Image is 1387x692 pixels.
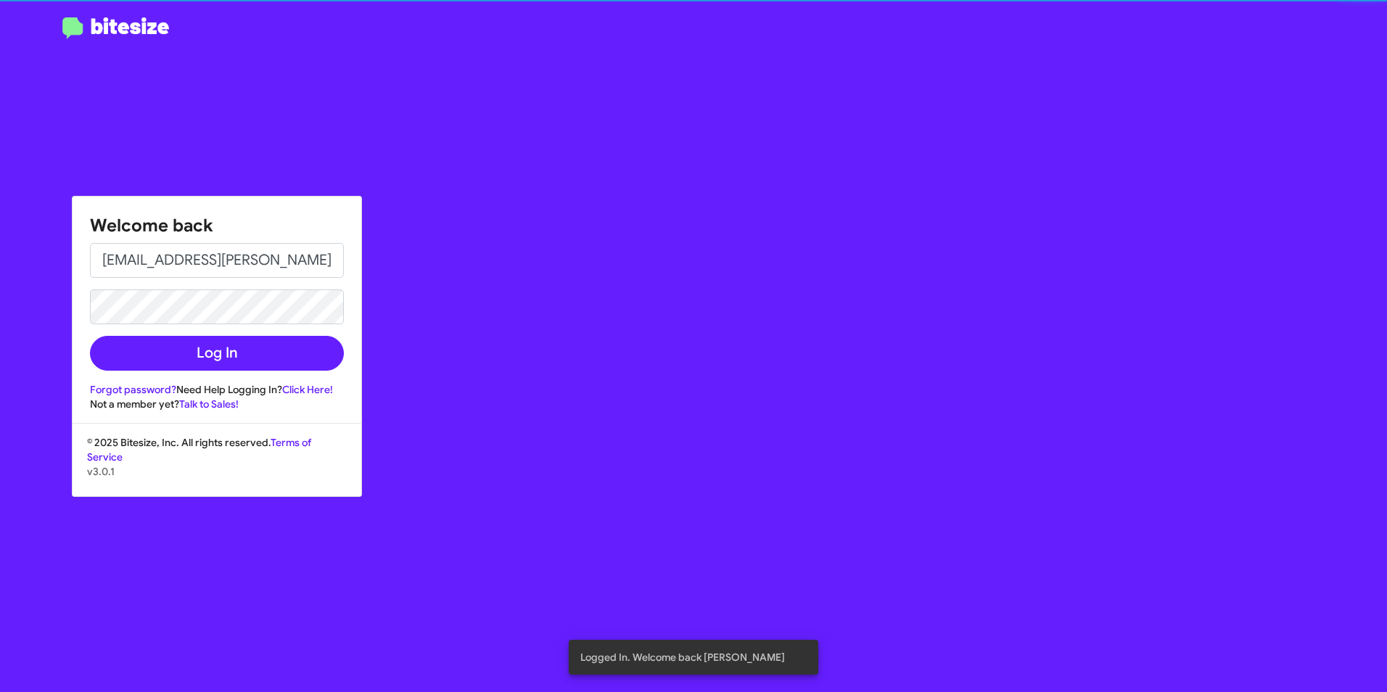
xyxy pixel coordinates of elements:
span: Logged In. Welcome back [PERSON_NAME] [580,650,785,664]
div: © 2025 Bitesize, Inc. All rights reserved. [73,435,361,496]
button: Log In [90,336,344,371]
input: Email address [90,243,344,278]
a: Click Here! [282,383,333,396]
a: Forgot password? [90,383,176,396]
h1: Welcome back [90,214,344,237]
a: Talk to Sales! [179,398,239,411]
div: Not a member yet? [90,397,344,411]
div: Need Help Logging In? [90,382,344,397]
p: v3.0.1 [87,464,347,479]
a: Terms of Service [87,436,311,464]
